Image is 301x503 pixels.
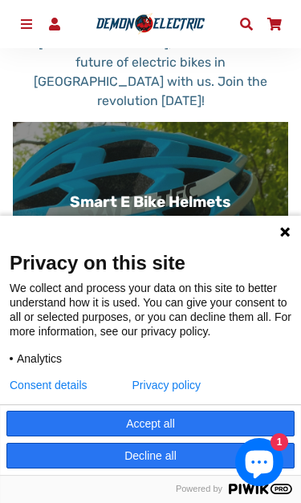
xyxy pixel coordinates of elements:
[169,484,229,494] span: Powered by
[13,122,288,282] a: Smart E Bike Helmets
[123,379,211,391] a: Privacy policy
[26,193,275,212] h3: Smart E Bike Helmets
[6,443,295,469] button: Decline all
[230,438,288,490] inbox-online-store-chat: Shopify online store chat
[6,411,295,436] button: Accept all
[93,13,208,35] img: Demon Electric logo
[17,351,62,366] span: Analytics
